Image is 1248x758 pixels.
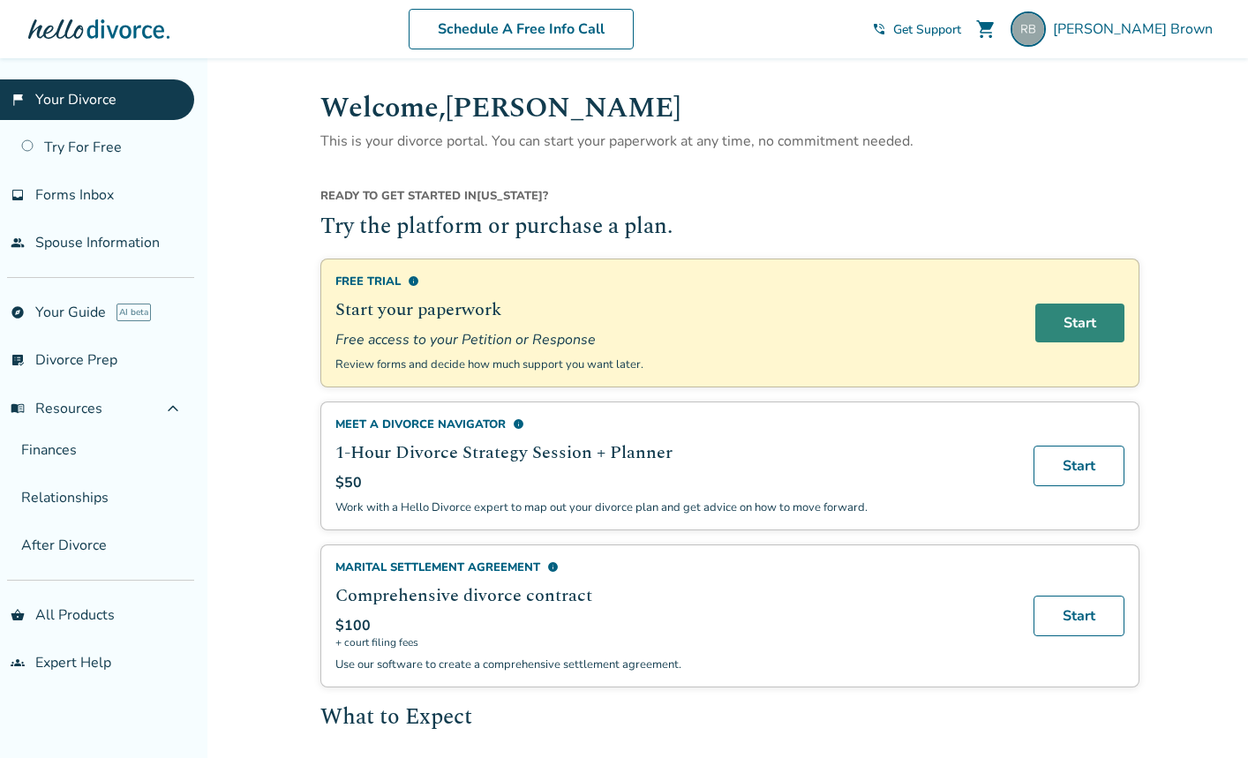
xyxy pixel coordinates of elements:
[320,188,477,204] span: Ready to get started in
[320,130,1139,153] p: This is your divorce portal. You can start your paperwork at any time, no commitment needed.
[1034,446,1124,486] a: Start
[11,305,25,319] span: explore
[11,236,25,250] span: people
[335,657,1012,672] p: Use our software to create a comprehensive settlement agreement.
[872,22,886,36] span: phone_in_talk
[11,402,25,416] span: menu_book
[335,499,1012,515] p: Work with a Hello Divorce expert to map out your divorce plan and get advice on how to move forward.
[335,473,362,492] span: $50
[547,561,559,573] span: info
[335,417,1012,432] div: Meet a divorce navigator
[1034,596,1124,636] a: Start
[335,330,1014,349] span: Free access to your Petition or Response
[162,398,184,419] span: expand_less
[872,21,961,38] a: phone_in_talkGet Support
[1053,19,1220,39] span: [PERSON_NAME] Brown
[11,188,25,202] span: inbox
[975,19,996,40] span: shopping_cart
[320,86,1139,130] h1: Welcome, [PERSON_NAME]
[335,274,1014,289] div: Free Trial
[320,211,1139,244] h2: Try the platform or purchase a plan.
[335,439,1012,466] h2: 1-Hour Divorce Strategy Session + Planner
[320,702,1139,735] h2: What to Expect
[335,296,1014,323] h2: Start your paperwork
[1160,673,1248,758] iframe: Chat Widget
[513,418,524,430] span: info
[11,656,25,670] span: groups
[893,21,961,38] span: Get Support
[11,608,25,622] span: shopping_basket
[11,353,25,367] span: list_alt_check
[335,559,1012,575] div: Marital Settlement Agreement
[35,185,114,205] span: Forms Inbox
[11,399,102,418] span: Resources
[117,304,151,321] span: AI beta
[408,275,419,287] span: info
[320,188,1139,211] div: [US_STATE] ?
[1035,304,1124,342] a: Start
[335,616,371,635] span: $100
[409,9,634,49] a: Schedule A Free Info Call
[335,356,1014,372] p: Review forms and decide how much support you want later.
[1011,11,1046,47] img: goyanks787@aol.com
[335,582,1012,609] h2: Comprehensive divorce contract
[335,635,1012,649] span: + court filing fees
[11,93,25,107] span: flag_2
